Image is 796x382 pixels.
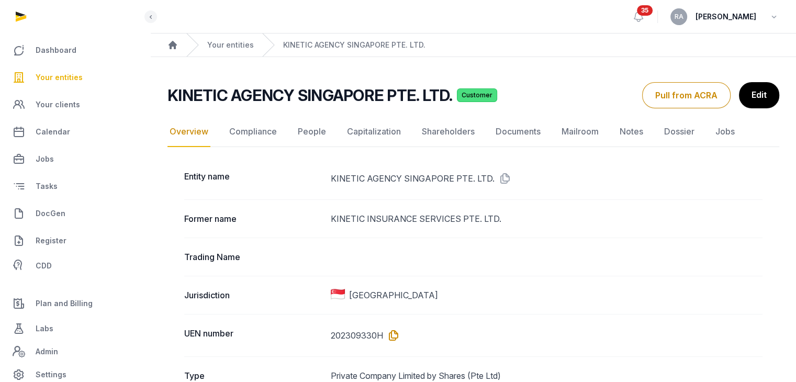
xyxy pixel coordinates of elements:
dt: Trading Name [184,251,322,263]
span: Jobs [36,153,54,165]
a: Register [8,228,142,253]
a: Dossier [662,117,697,147]
span: Admin [36,345,58,358]
a: Notes [618,117,645,147]
dd: 202309330H [331,327,763,344]
span: [PERSON_NAME] [696,10,756,23]
span: Dashboard [36,44,76,57]
a: Admin [8,341,142,362]
dt: Former name [184,212,322,225]
span: Plan and Billing [36,297,93,310]
a: Labs [8,316,142,341]
a: Documents [494,117,543,147]
button: Pull from ACRA [642,82,731,108]
span: Register [36,234,66,247]
dd: KINETIC INSURANCE SERVICES PTE. LTD. [331,212,763,225]
a: Jobs [713,117,737,147]
span: 35 [637,5,653,16]
dt: UEN number [184,327,322,344]
a: People [296,117,328,147]
a: Tasks [8,174,142,199]
nav: Breadcrumb [151,33,796,57]
a: Compliance [227,117,279,147]
a: Shareholders [420,117,477,147]
span: Customer [457,88,497,102]
a: Plan and Billing [8,291,142,316]
span: Settings [36,368,66,381]
a: Mailroom [559,117,601,147]
nav: Tabs [167,117,779,147]
a: Edit [739,82,779,108]
h2: KINETIC AGENCY SINGAPORE PTE. LTD. [167,86,453,105]
span: Your clients [36,98,80,111]
a: Jobs [8,147,142,172]
span: Tasks [36,180,58,193]
dd: KINETIC AGENCY SINGAPORE PTE. LTD. [331,170,763,187]
dt: Entity name [184,170,322,187]
dd: Private Company Limited by Shares (Pte Ltd) [331,369,763,382]
span: Your entities [36,71,83,84]
a: Calendar [8,119,142,144]
a: Dashboard [8,38,142,63]
a: CDD [8,255,142,276]
a: Your clients [8,92,142,117]
dt: Jurisdiction [184,289,322,301]
a: Your entities [8,65,142,90]
span: Calendar [36,126,70,138]
span: RA [675,14,683,20]
dt: Type [184,369,322,382]
a: Overview [167,117,210,147]
a: Capitalization [345,117,403,147]
span: Labs [36,322,53,335]
span: CDD [36,260,52,272]
span: DocGen [36,207,65,220]
a: DocGen [8,201,142,226]
button: RA [670,8,687,25]
a: Your entities [207,40,254,50]
span: [GEOGRAPHIC_DATA] [349,289,438,301]
a: KINETIC AGENCY SINGAPORE PTE. LTD. [283,40,425,50]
